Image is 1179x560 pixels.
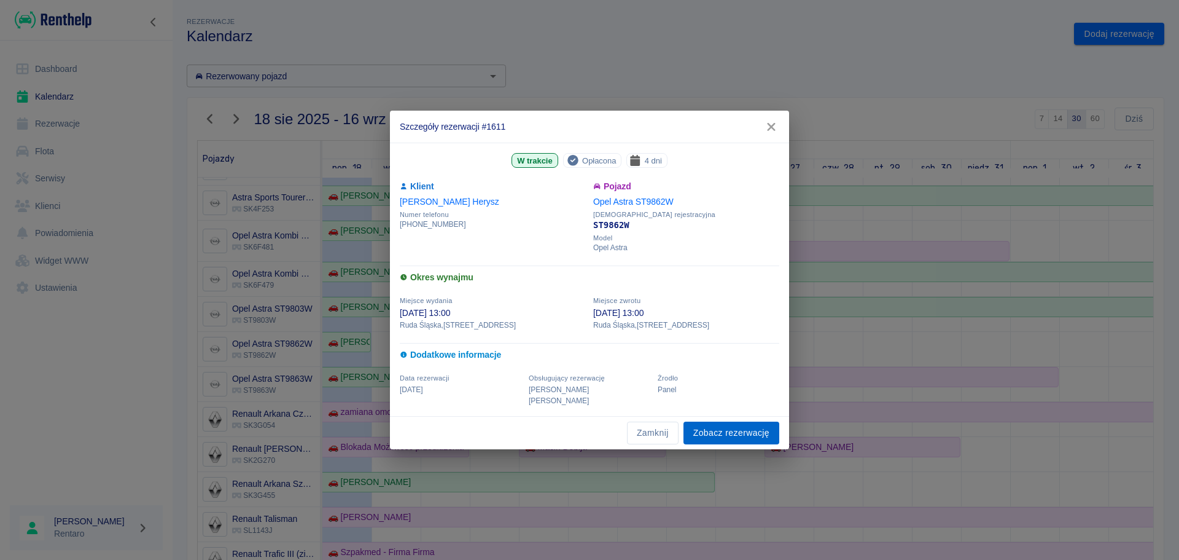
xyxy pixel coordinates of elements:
span: W trakcie [512,154,557,167]
p: Panel [658,384,779,395]
span: Miejsce wydania [400,297,453,304]
a: [PERSON_NAME] Herysz [400,197,499,207]
span: [DEMOGRAPHIC_DATA] rejestracyjna [593,211,779,219]
p: [DATE] 13:00 [400,307,586,320]
p: [DATE] [400,384,521,395]
h6: Okres wynajmu [400,271,779,284]
span: Żrodło [658,374,678,382]
p: [DATE] 13:00 [593,307,779,320]
span: Model [593,234,779,242]
h2: Szczegóły rezerwacji #1611 [390,111,789,143]
p: [PERSON_NAME] [PERSON_NAME] [529,384,650,406]
span: Data rezerwacji [400,374,449,382]
p: ST9862W [593,219,779,232]
span: Numer telefonu [400,211,586,219]
a: Opel Astra ST9862W [593,197,674,207]
span: Miejsce zwrotu [593,297,640,304]
h6: Pojazd [593,180,779,193]
p: [PHONE_NUMBER] [400,219,586,230]
span: 4 dni [640,154,667,167]
span: Opłacona [577,154,621,167]
button: Zamknij [627,422,679,444]
span: Obsługujący rezerwację [529,374,605,382]
h6: Dodatkowe informacje [400,349,779,361]
a: Zobacz rezerwację [683,422,779,444]
h6: Klient [400,180,586,193]
p: Ruda Śląska , [STREET_ADDRESS] [593,320,779,331]
p: Ruda Śląska , [STREET_ADDRESS] [400,320,586,331]
p: Opel Astra [593,242,779,253]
